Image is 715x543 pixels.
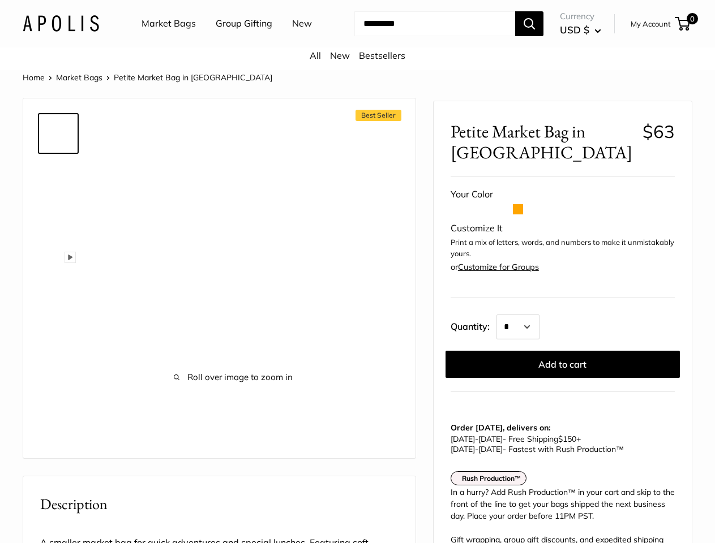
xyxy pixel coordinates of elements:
[451,311,496,339] label: Quantity:
[38,204,79,244] a: Petite Market Bag in Oat
[38,339,79,380] a: Petite Market Bag in Oat
[310,50,321,61] a: All
[515,11,543,36] button: Search
[40,493,399,515] h2: Description
[38,294,79,335] a: Petite Market Bag in Oat
[142,15,196,32] a: Market Bags
[38,158,79,199] a: Petite Market Bag in Oat
[56,72,102,83] a: Market Bags
[560,8,601,24] span: Currency
[330,50,350,61] a: New
[631,17,671,31] a: My Account
[478,444,503,454] span: [DATE]
[451,444,624,454] span: - Fastest with Rush Production™
[356,110,401,121] span: Best Seller
[451,237,675,259] p: Print a mix of letters, words, and numbers to make it unmistakably yours.
[560,21,601,39] button: USD $
[451,121,634,163] span: Petite Market Bag in [GEOGRAPHIC_DATA]
[359,50,405,61] a: Bestsellers
[451,434,669,454] p: - Free Shipping +
[451,186,675,203] div: Your Color
[451,220,675,237] div: Customize It
[451,423,550,433] strong: Order [DATE], delivers on:
[446,351,680,378] button: Add to cart
[451,444,475,454] span: [DATE]
[38,385,79,425] a: Petite Market Bag in Oat
[114,72,272,83] span: Petite Market Bag in [GEOGRAPHIC_DATA]
[23,70,272,85] nav: Breadcrumb
[687,13,698,24] span: 0
[23,15,99,32] img: Apolis
[560,24,589,36] span: USD $
[462,474,521,482] strong: Rush Production™
[292,15,312,32] a: New
[23,72,45,83] a: Home
[475,434,478,444] span: -
[478,434,503,444] span: [DATE]
[38,249,79,290] a: Petite Market Bag in Oat
[458,262,539,272] a: Customize for Groups
[354,11,515,36] input: Search...
[38,430,79,471] a: Petite Market Bag in Oat
[558,434,576,444] span: $150
[38,113,79,154] a: Petite Market Bag in Oat
[216,15,272,32] a: Group Gifting
[451,260,539,275] div: or
[114,369,353,385] span: Roll over image to zoom in
[676,17,690,31] a: 0
[475,444,478,454] span: -
[451,434,475,444] span: [DATE]
[643,120,675,143] span: $63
